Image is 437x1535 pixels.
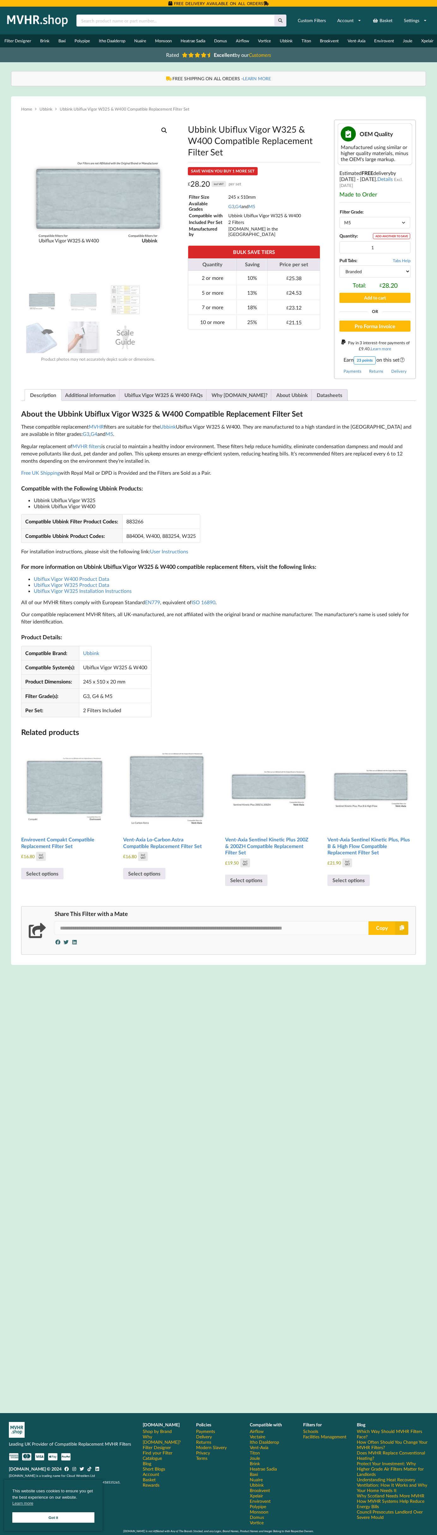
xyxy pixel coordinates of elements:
[83,650,99,656] a: Ubbink
[327,742,415,867] a: Vent-Axia Sentinel Kinetic Plus, Plus B & High Flow Compatible Replacement Filter Set £21.90inclVAT
[143,1422,180,1427] b: [DOMAIN_NAME]
[248,204,255,209] a: M5
[141,856,146,859] div: VAT
[286,275,289,280] span: £
[54,34,70,47] a: Baxi
[124,389,203,400] a: Ubiflux Vigor W325 & W400 FAQs
[360,130,393,137] span: OEM Quality
[250,1445,268,1450] a: Vent-Axia
[339,310,410,314] div: Or
[225,860,228,865] span: £
[228,194,320,200] td: 245 x 510mm
[60,106,189,111] span: Ubbink Ubiflux Vigor W325 & W400 Compatible Replacement Filter Set
[250,1488,270,1493] a: Brookvent
[188,315,236,329] td: 10 or more
[188,271,236,285] td: 2 or more
[228,226,320,237] td: [DOMAIN_NAME] in the [GEOGRAPHIC_DATA]
[357,1477,428,1493] a: Understanding Heat Recovery Ventilation: How It Works and Why Your Home Needs It
[275,34,297,47] a: Ubbink
[370,34,398,47] a: Envirovent
[122,528,200,543] td: 884004, W400, 883254, W325
[225,858,250,867] div: 19.50
[21,727,416,737] h2: Related products
[286,319,302,325] div: 21.15
[250,1422,282,1427] b: Compatible with
[21,443,416,465] p: Regular replacement of is crucial to maintain a healthy indoor environment. These filters help re...
[250,1498,271,1504] a: Envirovent
[21,674,79,689] td: Product Dimensions:
[343,34,370,47] a: Vent-Axia
[327,834,415,858] h2: Vent-Axia Sentinel Kinetic Plus, Plus B & High Flow Compatible Replacement Filter Set
[34,582,109,588] a: Ubiflux Vigor W325 Product Data
[83,431,89,437] a: G3
[242,863,248,866] div: VAT
[26,322,58,353] img: MVHR Filter with a Black Tag
[143,1482,159,1488] a: Rewards
[250,1504,266,1509] a: Polypipe
[250,1461,260,1466] a: Brink
[345,863,350,866] div: VAT
[250,1429,264,1434] a: Airflow
[250,1520,264,1525] a: Vortice
[357,1509,428,1520] a: Council Presocutes Landlord Over Severe Mould
[122,515,200,528] td: 883266
[286,305,289,310] span: £
[21,515,122,528] td: Compatible Ubbink Filter Product Codes:
[214,52,271,58] span: by our
[250,1450,260,1455] a: Titon
[345,860,349,863] div: incl
[357,1450,428,1461] a: Does MVHR Replace Conventional Heating?
[21,703,79,717] td: Per Set:
[250,1482,264,1488] a: Ubbink
[303,1434,346,1439] a: Facilities Management
[143,1429,172,1434] a: Shop by Brand
[162,50,275,60] a: Rated Excellentby ourCustomers
[196,1450,210,1455] a: Privacy
[189,219,227,225] td: Included Per Set
[9,1441,134,1447] p: Leading UK Provider of Compatible Replacement MVHR Filters
[236,285,268,300] td: 13%
[151,34,176,47] a: Monsoon
[110,322,141,353] div: Scale Guide
[393,258,410,263] span: Tabs Help
[214,52,235,58] b: Excellent
[21,548,416,555] p: For installation instructions, please visit the following link:
[143,1434,188,1445] a: Why [DOMAIN_NAME]?
[143,1455,162,1461] a: Catalogue
[26,284,58,316] img: Ubbink Ubiflux Vigor W325 & W400 Filter Replacement Set from MVHR.shop
[21,470,60,476] a: Free UK Shipping
[286,320,289,325] span: £
[286,290,302,296] div: 24.53
[380,282,398,289] div: 28.20
[339,321,410,332] button: Pro Forma Invoice
[21,854,24,859] span: £
[357,1498,428,1509] a: How MVHR Systems Help Reduce Energy Bills
[189,194,227,200] td: Filter Size
[327,742,415,829] img: Vent-Axia Sentinel Kinetic Plus, Plus B & High Flow Compatible MVHR Filter Replacement Set from M...
[225,742,312,867] a: Vent-Axia Sentinel Kinetic Plus 200Z & 200ZH Compatible Replacement Filter Set £19.50inclVAT
[297,34,315,47] a: Titon
[254,34,275,47] a: Vortice
[357,1439,428,1450] a: How Often Should You Change Your MVHR Filters?
[250,1434,265,1439] a: Vectaire
[12,1500,33,1507] a: cookies - Learn more
[327,858,352,867] div: 21.90
[243,76,271,81] a: LEARN MORE
[68,284,99,316] img: Dimensions and Filter Grades of Ubbink Ubiflux Vigor W325 & W400 Filter Replacement Set from MVHR...
[315,34,343,47] a: Brookvent
[91,431,97,437] a: G4
[400,15,431,26] a: Settings
[39,853,43,856] div: incl
[196,1429,215,1434] a: Payments
[188,246,320,258] th: BULK SAVE TIERS
[357,1461,428,1477] a: Protect Your Investment: Why Higher Grade Air Filters Matter for Landlords
[286,275,302,281] div: 25.38
[225,875,267,886] a: Select options for “Vent-Axia Sentinel Kinetic Plus 200Z & 200ZH Compatible Replacement Filter Set”
[21,660,79,674] td: Compatible System(s):
[188,167,258,175] div: SAVE WHEN YOU BUY 1 MORE SET
[327,875,370,886] a: Select options for “Vent-Axia Sentinel Kinetic Plus, Plus B & High Flow Compatible Replacement Fi...
[243,860,247,863] div: incl
[354,356,376,364] div: 23 points
[250,1477,263,1482] a: Nuaire
[339,356,410,364] span: Earn on this set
